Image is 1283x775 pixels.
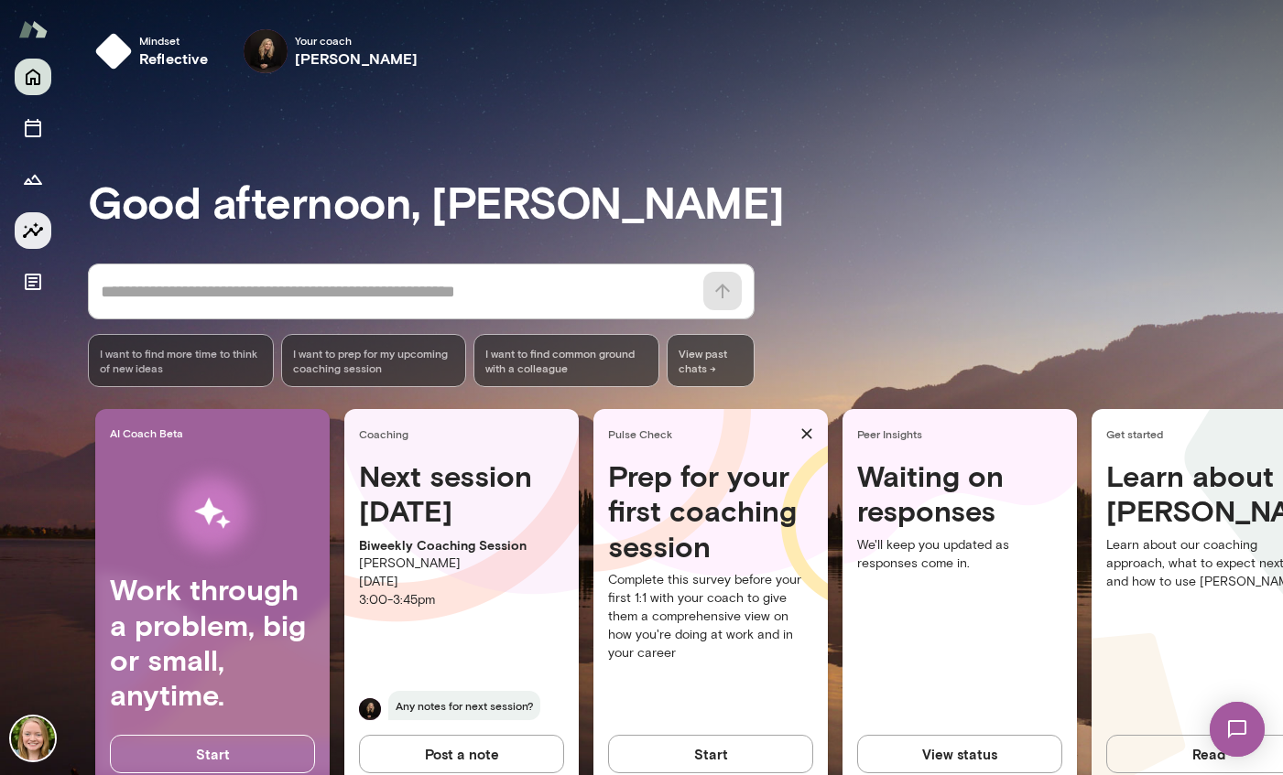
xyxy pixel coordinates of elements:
img: Carmela Fortin [244,29,288,73]
img: Carmela [359,698,381,720]
button: Growth Plan [15,161,51,198]
button: Post a note [359,735,564,773]
img: Mento [18,12,48,47]
button: Home [15,59,51,95]
h3: Good afternoon, [PERSON_NAME] [88,176,1283,227]
span: View past chats -> [667,334,755,387]
h4: Prep for your first coaching session [608,458,813,564]
img: mindset [95,33,132,70]
button: Sessions [15,110,51,146]
p: [DATE] [359,573,564,591]
img: AI Workflows [131,456,294,572]
span: AI Coach Beta [110,425,322,440]
span: Your coach [295,33,419,48]
h6: [PERSON_NAME] [295,48,419,70]
button: View status [857,735,1062,773]
div: Carmela FortinYour coach[PERSON_NAME] [231,22,431,81]
div: I want to find more time to think of new ideas [88,334,274,387]
span: I want to find more time to think of new ideas [100,346,262,375]
p: Biweekly Coaching Session [359,536,564,554]
div: I want to find common ground with a colleague [473,334,659,387]
p: We'll keep you updated as responses come in. [857,536,1062,573]
h4: Work through a problem, big or small, anytime. [110,572,315,713]
button: Start [110,735,315,773]
div: I want to prep for my upcoming coaching session [281,334,467,387]
button: Documents [15,264,51,300]
span: I want to find common ground with a colleague [485,346,647,375]
span: Coaching [359,426,571,441]
button: Start [608,735,813,773]
h6: reflective [139,48,209,70]
p: 3:00 - 3:45pm [359,591,564,609]
h4: Next session [DATE] [359,458,564,529]
img: Syd Abrams [11,716,55,760]
p: [PERSON_NAME] [359,554,564,573]
span: Pulse Check [608,426,793,441]
button: Insights [15,212,51,249]
span: Peer Insights [857,426,1070,441]
button: Mindsetreflective [88,22,223,81]
span: I want to prep for my upcoming coaching session [293,346,455,375]
span: Mindset [139,33,209,48]
h4: Waiting on responses [857,458,1062,529]
p: Complete this survey before your first 1:1 with your coach to give them a comprehensive view on h... [608,571,813,662]
span: Any notes for next session? [388,691,540,720]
